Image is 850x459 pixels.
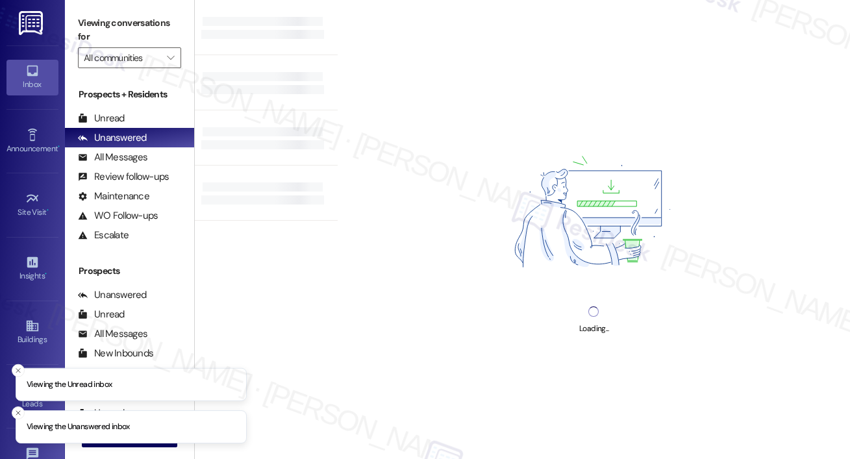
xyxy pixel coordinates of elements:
[65,264,194,278] div: Prospects
[78,229,129,242] div: Escalate
[12,364,25,377] button: Close toast
[78,327,147,341] div: All Messages
[6,251,58,286] a: Insights •
[78,112,125,125] div: Unread
[6,60,58,95] a: Inbox
[45,269,47,279] span: •
[167,53,174,63] i: 
[78,347,153,360] div: New Inbounds
[78,190,149,203] div: Maintenance
[78,13,181,47] label: Viewing conversations for
[78,170,169,184] div: Review follow-ups
[27,421,130,433] p: Viewing the Unanswered inbox
[65,88,194,101] div: Prospects + Residents
[579,322,608,336] div: Loading...
[27,378,112,390] p: Viewing the Unread inbox
[19,11,45,35] img: ResiDesk Logo
[6,379,58,414] a: Leads
[78,131,147,145] div: Unanswered
[78,151,147,164] div: All Messages
[6,188,58,223] a: Site Visit •
[47,206,49,215] span: •
[78,308,125,321] div: Unread
[12,406,25,419] button: Close toast
[84,47,160,68] input: All communities
[78,209,158,223] div: WO Follow-ups
[6,315,58,350] a: Buildings
[78,288,147,302] div: Unanswered
[58,142,60,151] span: •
